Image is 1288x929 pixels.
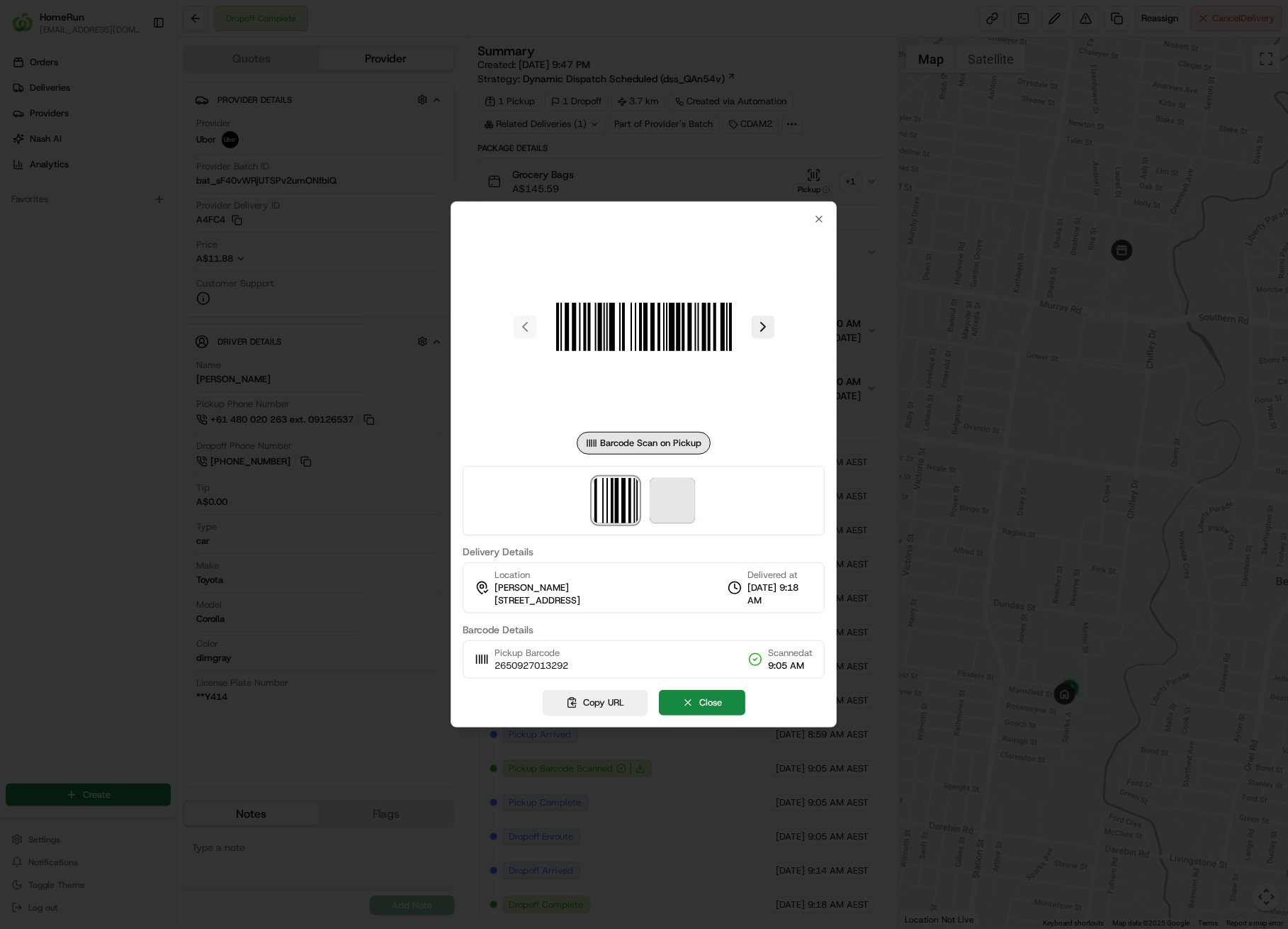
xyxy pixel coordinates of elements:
span: [STREET_ADDRESS] [495,594,580,607]
span: 2650927013292 [495,660,568,672]
img: barcode_scan_on_pickup image [593,478,638,523]
span: Scanned at [769,647,813,660]
span: Pickup Barcode [495,647,568,660]
span: [DATE] 9:18 AM [748,582,813,607]
span: [PERSON_NAME] [495,582,569,594]
div: Barcode Scan on Pickup [577,432,711,455]
span: Delivered at [748,569,813,582]
span: Location [495,569,530,582]
span: 9:05 AM [769,660,813,672]
label: Barcode Details [463,625,825,635]
button: Copy URL [543,690,648,716]
button: Close [659,690,745,716]
img: barcode_scan_on_pickup image [542,225,746,429]
label: Delivery Details [463,547,825,557]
